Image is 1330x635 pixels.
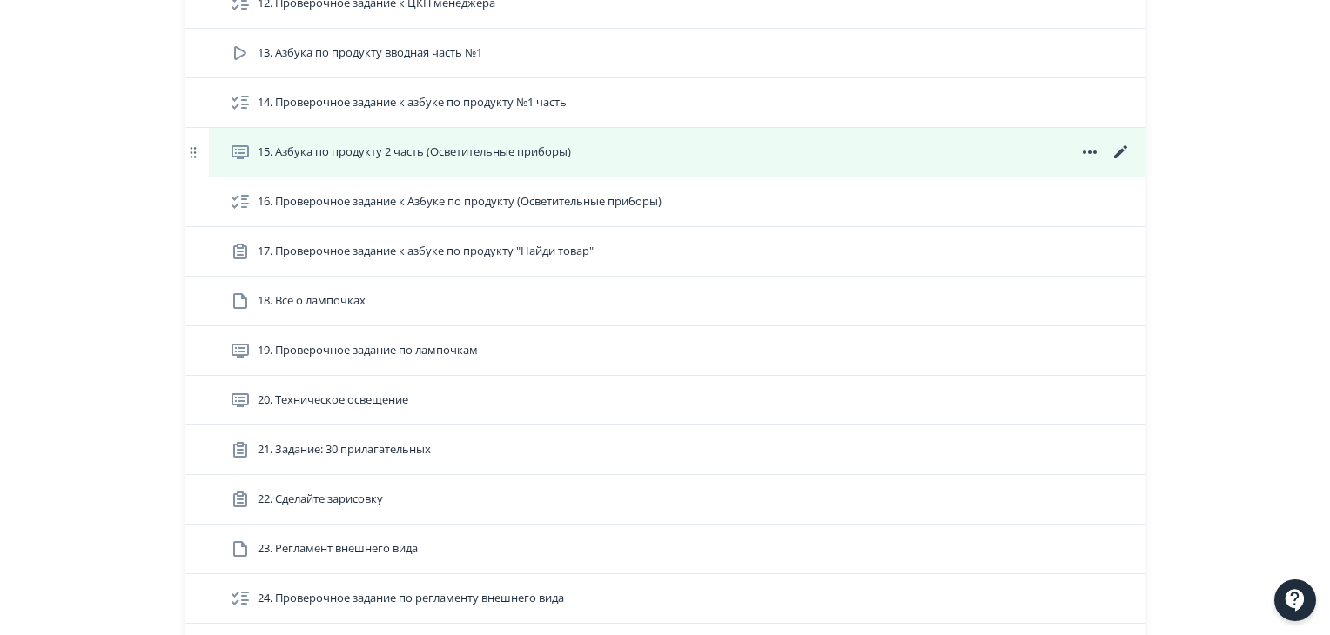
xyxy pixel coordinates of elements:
[185,78,1145,128] div: 14. Проверочное задание к азбуке по продукту №1 часть
[185,177,1145,227] div: 16. Проверочное задание к Азбуке по продукту (Осветительные приборы)
[258,391,408,409] span: 20. Техническое освещение
[185,277,1145,326] div: 18. Все о лампочках
[185,128,1145,177] div: 15. Азбука по продукту 2 часть (Осветительные приборы)
[258,540,418,558] span: 23. Регламент внешнего вида
[258,342,478,359] span: 19. Проверочное задание по лампочкам
[258,44,482,62] span: 13. Азбука по продукту вводная часть №1
[258,441,431,458] span: 21. Задание: 30 прилагательных
[258,94,567,111] span: 14. Проверочное задание к азбуке по продукту №1 часть
[258,144,571,161] span: 15. Азбука по продукту 2 часть (Осветительные приборы)
[185,475,1145,525] div: 22. Сделайте зарисовку
[185,326,1145,376] div: 19. Проверочное задание по лампочкам
[258,193,662,211] span: 16. Проверочное задание к Азбуке по продукту (Осветительные приборы)
[185,227,1145,277] div: 17. Проверочное задание к азбуке по продукту "Найди товар"
[185,574,1145,624] div: 24. Проверочное задание по регламенту внешнего вида
[185,425,1145,475] div: 21. Задание: 30 прилагательных
[185,525,1145,574] div: 23. Регламент внешнего вида
[258,292,366,310] span: 18. Все о лампочках
[258,590,564,607] span: 24. Проверочное задание по регламенту внешнего вида
[258,491,383,508] span: 22. Сделайте зарисовку
[185,29,1145,78] div: 13. Азбука по продукту вводная часть №1
[185,376,1145,425] div: 20. Техническое освещение
[258,243,594,260] span: 17. Проверочное задание к азбуке по продукту "Найди товар"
